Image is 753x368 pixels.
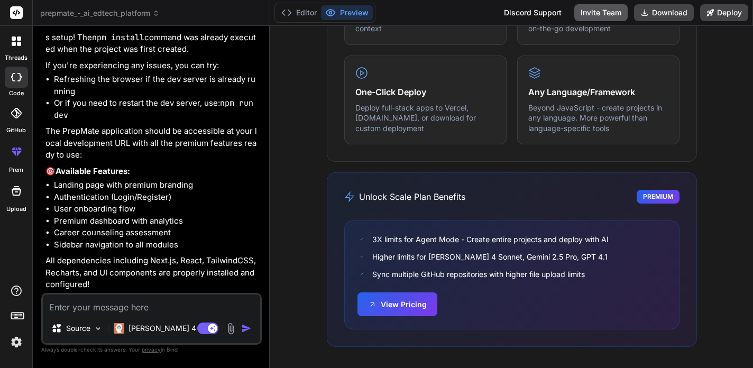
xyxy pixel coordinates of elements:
p: Source [66,323,90,334]
button: Preview [321,5,373,20]
p: Beyond JavaScript - create projects in any language. More powerful than language-specific tools [528,103,668,134]
p: Deploy full-stack apps to Vercel, [DOMAIN_NAME], or download for custom deployment [355,103,495,134]
img: Claude 4 Sonnet [114,323,124,334]
code: npm install [92,32,144,43]
img: settings [7,333,25,351]
p: The PrepMate application should be accessible at your local development URL with all the premium ... [45,125,260,161]
li: Premium dashboard with analytics [54,215,260,227]
span: privacy [142,346,161,353]
label: code [9,89,24,98]
button: Deploy [700,4,748,21]
li: Refreshing the browser if the dev server is already running [54,73,260,97]
img: attachment [225,323,237,335]
div: Discord Support [498,4,568,21]
label: Upload [6,205,26,214]
span: 3X limits for Agent Mode - Create entire projects and deploy with AI [372,234,609,245]
img: Pick Models [94,324,103,333]
div: Premium [637,190,679,204]
label: GitHub [6,126,26,135]
p: [PERSON_NAME] 4 S.. [128,323,207,334]
li: Authentication (Login/Register) [54,191,260,204]
button: Download [634,4,694,21]
label: threads [5,53,27,62]
span: prepmate_-_ai_edtech_platform [40,8,160,19]
span: Sync multiple GitHub repositories with higher file upload limits [372,269,585,280]
p: The dependencies are already installed from the previous setup! The command was already executed ... [45,20,260,56]
h4: One-Click Deploy [355,86,495,98]
p: All dependencies including Next.js, React, TailwindCSS, Recharts, and UI components are properly ... [45,255,260,291]
button: View Pricing [357,292,437,316]
span: Higher limits for [PERSON_NAME] 4 Sonnet, Gemini 2.5 Pro, GPT 4.1 [372,251,608,262]
li: Career counseling assessment [54,227,260,239]
strong: Available Features: [56,166,130,176]
button: Editor [277,5,321,20]
li: User onboarding flow [54,203,260,215]
li: Sidebar navigation to all modules [54,239,260,251]
button: Invite Team [574,4,628,21]
img: icon [241,323,252,334]
p: 🎯 [45,165,260,178]
label: prem [9,165,23,174]
p: Always double-check its answers. Your in Bind [41,345,262,355]
code: npm run dev [54,98,253,121]
li: Or if you need to restart the dev server, use: [54,97,260,121]
li: Landing page with premium branding [54,179,260,191]
h3: Unlock Scale Plan Benefits [344,190,465,203]
h4: Any Language/Framework [528,86,668,98]
p: If you're experiencing any issues, you can try: [45,60,260,72]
